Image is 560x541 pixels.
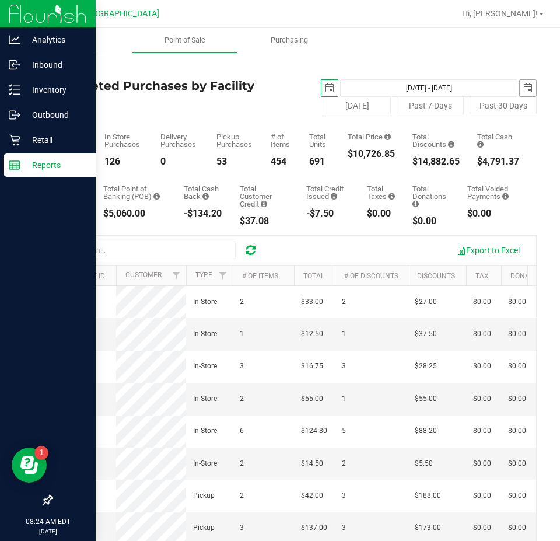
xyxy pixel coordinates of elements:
[51,79,294,105] h4: Completed Purchases by Facility Report
[367,185,395,200] div: Total Taxes
[412,200,419,208] i: Sum of all round-up-to-next-dollar total price adjustments for all purchases in the date range.
[193,361,217,372] span: In-Store
[103,185,166,200] div: Total Point of Banking (POB)
[261,200,267,208] i: Sum of the successful, non-voided payments using account credit for all purchases in the date range.
[242,272,278,280] a: # of Items
[309,157,330,166] div: 691
[301,329,323,340] span: $12.50
[195,271,212,279] a: Type
[342,329,346,340] span: 1
[104,157,143,166] div: 126
[342,425,346,437] span: 5
[34,446,48,460] iframe: Resource center unread badge
[20,133,90,147] p: Retail
[331,193,337,200] i: Sum of all account credit issued for all refunds from returned purchases in the date range.
[384,133,391,141] i: Sum of the total prices of all purchases in the date range.
[240,490,244,501] span: 2
[255,35,324,46] span: Purchasing
[477,133,519,148] div: Total Cash
[502,193,509,200] i: Sum of all voided payment transaction amounts, excluding tips and transaction fees, for all purch...
[415,490,441,501] span: $188.00
[240,425,244,437] span: 6
[202,193,209,200] i: Sum of the cash-back amounts from rounded-up electronic payments for all purchases in the date ra...
[473,361,491,372] span: $0.00
[216,157,253,166] div: 53
[301,425,327,437] span: $124.80
[412,185,450,208] div: Total Donations
[473,393,491,404] span: $0.00
[520,80,536,96] span: select
[184,185,222,200] div: Total Cash Back
[508,296,526,308] span: $0.00
[193,329,217,340] span: In-Store
[477,141,484,148] i: Sum of the successful, non-voided cash payment transactions for all purchases in the date range. ...
[449,240,527,260] button: Export to Excel
[167,266,186,285] a: Filter
[240,361,244,372] span: 3
[240,393,244,404] span: 2
[473,458,491,469] span: $0.00
[301,458,323,469] span: $14.50
[306,209,349,218] div: -$7.50
[79,9,159,19] span: [GEOGRAPHIC_DATA]
[321,80,338,96] span: select
[132,28,237,53] a: Point of Sale
[149,35,221,46] span: Point of Sale
[508,329,526,340] span: $0.00
[412,157,460,166] div: $14,882.65
[160,133,199,148] div: Delivery Purchases
[301,522,327,533] span: $137.00
[342,361,346,372] span: 3
[5,527,90,536] p: [DATE]
[508,490,526,501] span: $0.00
[342,522,346,533] span: 3
[473,425,491,437] span: $0.00
[473,490,491,501] span: $0.00
[309,133,330,148] div: Total Units
[216,133,253,148] div: Pickup Purchases
[301,361,323,372] span: $16.75
[412,133,460,148] div: Total Discounts
[240,458,244,469] span: 2
[415,296,437,308] span: $27.00
[301,490,323,501] span: $42.00
[508,458,526,469] span: $0.00
[240,185,289,208] div: Total Customer Credit
[342,458,346,469] span: 2
[9,84,20,96] inline-svg: Inventory
[303,272,324,280] a: Total
[193,522,215,533] span: Pickup
[467,185,519,200] div: Total Voided Payments
[475,272,489,280] a: Tax
[473,522,491,533] span: $0.00
[20,33,90,47] p: Analytics
[125,271,162,279] a: Customer
[448,141,454,148] i: Sum of the discount values applied to the all purchases in the date range.
[473,296,491,308] span: $0.00
[240,296,244,308] span: 2
[20,83,90,97] p: Inventory
[193,458,217,469] span: In-Store
[240,522,244,533] span: 3
[9,59,20,71] inline-svg: Inbound
[193,296,217,308] span: In-Store
[415,425,437,437] span: $88.20
[415,361,437,372] span: $28.25
[240,329,244,340] span: 1
[20,58,90,72] p: Inbound
[397,97,464,114] button: Past 7 Days
[467,209,519,218] div: $0.00
[104,133,143,148] div: In Store Purchases
[20,158,90,172] p: Reports
[342,490,346,501] span: 3
[415,329,437,340] span: $37.50
[415,458,433,469] span: $5.50
[412,217,450,226] div: $0.00
[367,209,395,218] div: $0.00
[344,272,398,280] a: # of Discounts
[240,217,289,226] div: $37.08
[388,193,395,200] i: Sum of the total taxes for all purchases in the date range.
[348,133,395,141] div: Total Price
[342,296,346,308] span: 2
[271,157,292,166] div: 454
